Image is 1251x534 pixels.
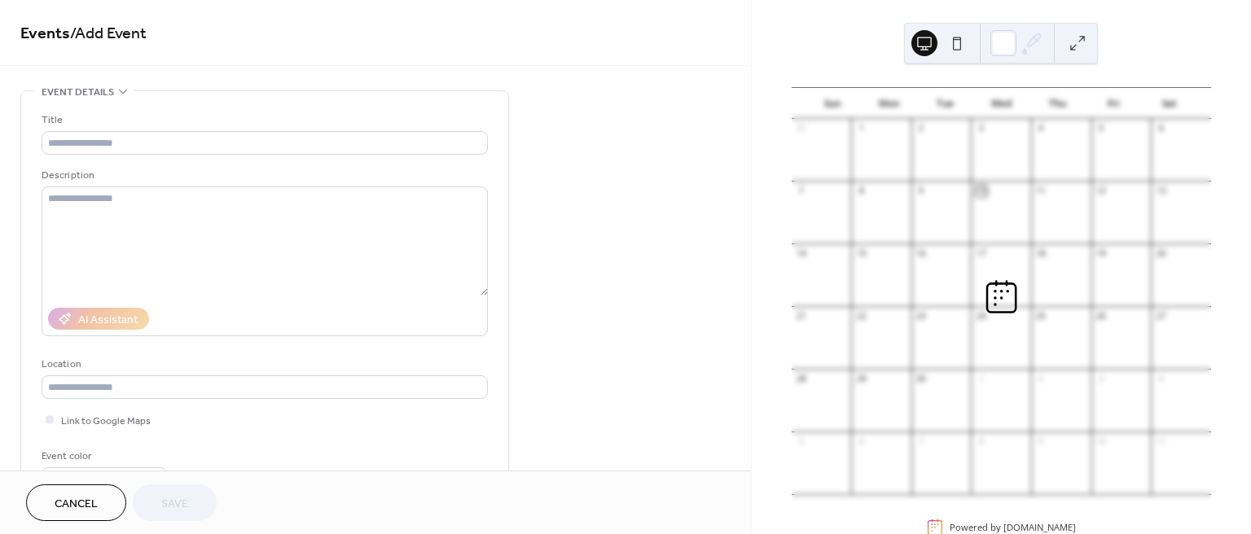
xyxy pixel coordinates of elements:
div: 21 [796,310,807,322]
div: 26 [1095,310,1107,322]
div: 10 [1095,436,1107,447]
div: 7 [915,436,927,447]
div: 29 [856,373,867,384]
div: 4 [1036,123,1047,134]
div: 7 [796,186,807,197]
span: Link to Google Maps [61,413,151,430]
div: 13 [1156,186,1167,197]
div: 8 [976,436,987,447]
div: 10 [976,186,987,197]
a: [DOMAIN_NAME] [1003,521,1076,533]
div: Sat [1142,88,1198,119]
button: Cancel [26,484,126,521]
div: 11 [1156,436,1167,447]
div: 8 [856,186,867,197]
div: 3 [1095,373,1107,384]
div: 9 [1036,436,1047,447]
div: 5 [1095,123,1107,134]
span: Cancel [55,496,98,513]
div: Event color [42,448,164,465]
div: 1 [856,123,867,134]
div: 23 [915,310,927,322]
div: 1 [976,373,987,384]
div: 9 [915,186,927,197]
div: 2 [1036,373,1047,384]
div: 11 [1036,186,1047,197]
div: 2 [915,123,927,134]
div: Description [42,167,485,184]
div: 19 [1095,248,1107,260]
div: 4 [1156,373,1167,384]
div: Wed [973,88,1029,119]
div: 15 [856,248,867,260]
div: 30 [915,373,927,384]
div: Fri [1086,88,1142,119]
div: 6 [1156,123,1167,134]
div: 3 [976,123,987,134]
div: 25 [1036,310,1047,322]
div: 14 [796,248,807,260]
div: 5 [796,436,807,447]
a: Events [20,18,70,50]
div: 31 [796,123,807,134]
div: Title [42,112,485,129]
div: 16 [915,248,927,260]
div: 27 [1156,310,1167,322]
div: 17 [976,248,987,260]
div: Tue [917,88,973,119]
div: 6 [856,436,867,447]
div: 20 [1156,248,1167,260]
div: Mon [861,88,917,119]
div: Powered by [950,521,1076,533]
div: 28 [796,373,807,384]
div: Sun [805,88,861,119]
div: Thu [1029,88,1086,119]
div: 22 [856,310,867,322]
div: 24 [976,310,987,322]
div: 12 [1095,186,1107,197]
div: 18 [1036,248,1047,260]
span: Event details [42,84,114,101]
span: / Add Event [70,18,147,50]
div: Location [42,356,485,373]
